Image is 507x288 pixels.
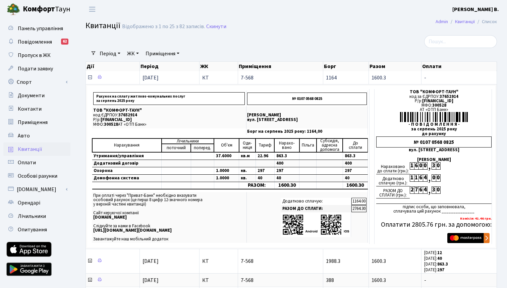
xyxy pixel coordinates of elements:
[475,18,497,25] li: Список
[241,258,320,264] span: 7-568
[437,261,448,267] b: 863.3
[3,223,70,236] a: Опитування
[432,174,436,182] div: 0
[460,216,492,221] b: Комісія: 41.46 грн.
[372,74,386,81] span: 1600.3
[3,89,70,102] a: Документи
[3,75,70,89] a: Спорт
[202,278,235,283] span: КТ
[376,108,492,112] div: АТ «ОТП Банк»
[424,75,494,80] span: -
[18,213,46,220] span: Лічильники
[432,162,436,170] div: 3
[61,39,68,45] div: 62
[256,167,274,175] td: 297
[18,119,48,126] span: Приміщення
[247,113,367,117] p: [PERSON_NAME]
[376,136,492,148] div: № 0107 0568 0825
[3,142,70,156] a: Квитанції
[256,175,274,182] td: 40
[343,182,368,189] td: 1600.30
[410,162,414,170] div: 1
[376,221,492,229] h5: Оплатити 2805.76 грн. за допомогою:
[424,278,494,283] span: -
[422,98,453,104] span: [FINANCIAL_ID]
[376,186,410,198] div: РАЗОМ ДО СПЛАТИ (грн.):
[239,182,275,189] td: РАЗОМ:
[3,49,70,62] a: Пропуск в ЖК
[104,121,118,127] span: 300528
[247,129,367,134] p: Борг на серпень 2025 року: 1164,00
[239,138,256,152] td: Оди- ниця
[376,122,492,127] div: - П О В І Д О М Л Е Н Н Я -
[299,138,317,152] td: Пільга
[86,20,120,32] span: Квитанції
[214,175,239,182] td: 1.0000
[239,152,256,160] td: кв.м
[3,210,70,223] a: Лічильники
[3,35,70,49] a: Повідомлення62
[214,138,239,152] td: Об'єм
[143,257,159,265] span: [DATE]
[3,22,70,35] a: Панель управління
[18,105,42,113] span: Контакти
[437,255,442,262] b: 40
[410,186,414,194] div: 2
[93,118,245,122] p: Р/р:
[93,113,245,117] p: код ЄДРПОУ:
[418,174,423,182] div: 6
[143,48,182,59] a: Приміщення
[376,99,492,103] div: Р/р:
[376,158,492,162] div: [PERSON_NAME]
[124,48,142,59] a: ЖК
[440,94,458,100] span: 37652914
[256,152,274,160] td: 22.96
[23,4,70,15] span: Таун
[326,257,340,265] span: 1988.3
[281,205,351,212] td: РАЗОМ ДО СПЛАТИ:
[351,205,367,212] td: 2764.30
[424,35,497,48] input: Пошук...
[317,138,343,152] td: Субсидія, адресна допомога
[376,90,492,94] div: ТОВ "КОМФОРТ-ТАУН"
[93,108,245,113] p: ТОВ "КОМФОРТ-ТАУН"
[93,92,245,105] p: Рахунок на сплату житлово-комунальних послуг за серпень 2025 року
[3,156,70,169] a: Оплати
[274,167,299,175] td: 297
[423,174,427,182] div: 4
[18,38,52,46] span: Повідомлення
[326,277,334,284] span: 388
[93,122,245,127] p: МФО: АТ «ОТП Банк»
[118,112,137,118] span: 37652914
[7,3,20,16] img: logo.png
[452,6,499,13] b: [PERSON_NAME] В.
[238,62,323,71] th: Приміщення
[414,186,418,194] div: 7
[18,52,51,59] span: Пропуск в ЖК
[423,162,427,170] div: 0
[191,144,214,152] td: поперед.
[424,267,444,273] small: [DATE]:
[92,138,162,152] td: Нарахування
[241,278,320,283] span: 7-568
[376,127,492,131] div: за серпень 2025 року
[343,138,368,152] td: До cплати
[437,250,442,256] b: 12
[214,167,239,175] td: 1.0000
[101,117,132,123] span: [FINANCIAL_ID]
[18,226,47,233] span: Опитування
[281,198,351,205] td: Додатково сплачую:
[18,146,42,153] span: Квитанції
[376,132,492,136] div: до рахунку
[93,227,172,233] b: [URL][DOMAIN_NAME][DOMAIN_NAME]
[369,62,421,71] th: Разом
[418,186,423,194] div: 6
[436,162,440,170] div: 0
[418,162,423,170] div: 0
[455,18,475,25] a: Квитанції
[23,4,55,14] b: Комфорт
[326,74,337,81] span: 1164
[143,277,159,284] span: [DATE]
[247,118,367,122] p: вул. [STREET_ADDRESS]
[376,148,492,152] div: вул. [STREET_ADDRESS]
